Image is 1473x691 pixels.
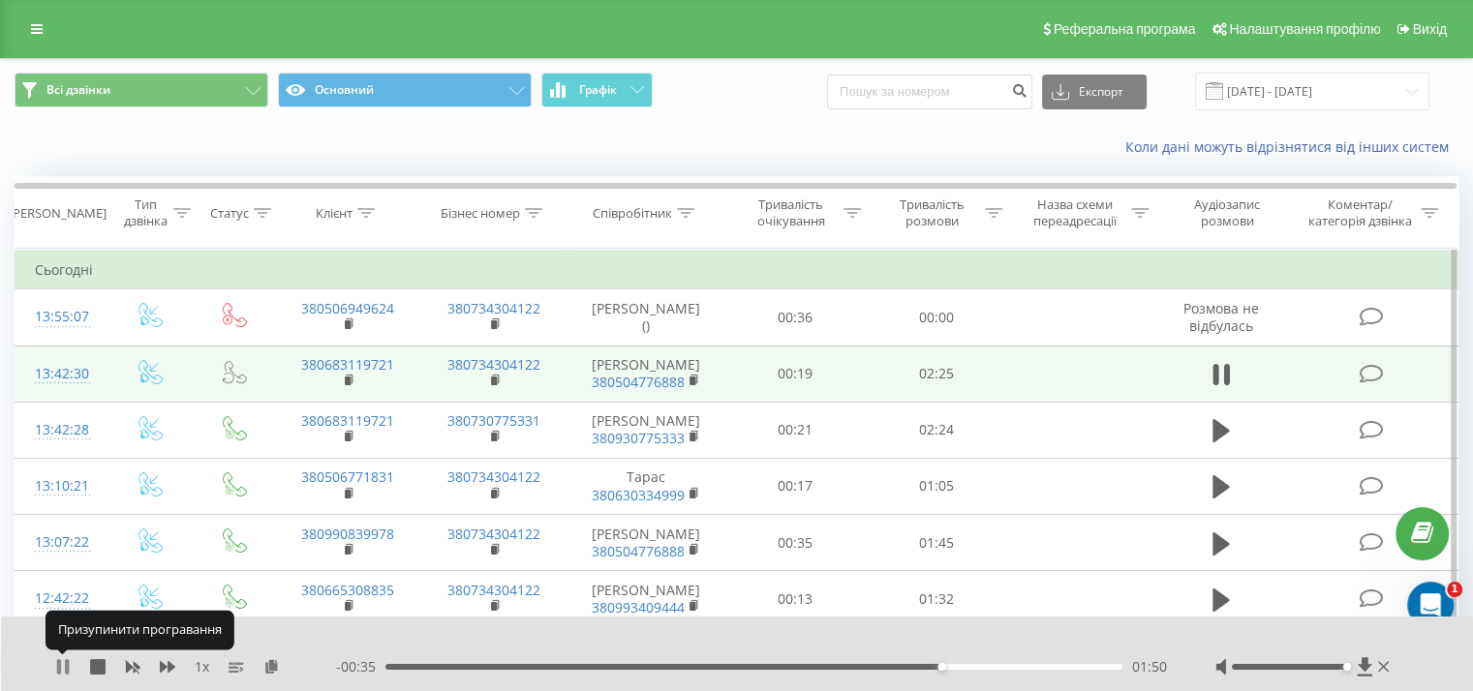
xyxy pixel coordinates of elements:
[15,73,268,107] button: Всі дзвінки
[725,345,866,402] td: 00:19
[866,515,1006,571] td: 01:45
[122,196,168,229] div: Тип дзвінка
[35,411,86,449] div: 13:42:28
[447,299,540,317] a: 380734304122
[1229,21,1380,37] span: Налаштування профілю
[35,355,86,393] div: 13:42:30
[725,289,866,345] td: 00:36
[937,663,945,671] div: Accessibility label
[35,524,86,561] div: 13:07:22
[866,571,1006,627] td: 01:32
[866,289,1006,345] td: 00:00
[15,251,1458,289] td: Сьогодні
[593,205,672,222] div: Співробітник
[316,205,353,222] div: Клієнт
[9,205,107,222] div: [PERSON_NAME]
[1171,196,1284,229] div: Аудіозапис розмови
[1303,196,1416,229] div: Коментар/категорія дзвінка
[866,402,1006,458] td: 02:24
[301,525,394,543] a: 380990839978
[579,83,617,97] span: Графік
[35,580,86,617] div: 12:42:22
[46,611,234,649] div: Призупинити програвання
[541,73,653,107] button: Графік
[592,542,685,560] a: 380504776888
[1054,21,1196,37] span: Реферальна програма
[592,429,685,447] a: 380930775333
[35,467,86,505] div: 13:10:21
[568,458,725,514] td: Тарас
[743,196,840,229] div: Тривалість очікування
[866,345,1006,402] td: 02:25
[1342,663,1350,671] div: Accessibility label
[568,289,725,345] td: [PERSON_NAME] ()
[447,467,540,486] a: 380734304122
[725,458,866,514] td: 00:17
[883,196,980,229] div: Тривалість розмови
[210,205,249,222] div: Статус
[592,373,685,391] a: 380504776888
[278,73,532,107] button: Основний
[1413,21,1447,37] span: Вихід
[1447,582,1462,597] span: 1
[301,467,394,486] a: 380506771831
[447,411,540,430] a: 380730775331
[592,598,685,616] a: 380993409444
[1125,137,1458,156] a: Коли дані можуть відрізнятися вiд інших систем
[1042,75,1147,109] button: Експорт
[866,458,1006,514] td: 01:05
[301,299,394,317] a: 380506949624
[46,82,110,98] span: Всі дзвінки
[301,411,394,430] a: 380683119721
[1407,582,1454,628] iframe: Intercom live chat
[336,657,385,676] span: - 00:35
[725,402,866,458] td: 00:21
[301,355,394,374] a: 380683119721
[827,75,1032,109] input: Пошук за номером
[568,345,725,402] td: [PERSON_NAME]
[447,525,540,543] a: 380734304122
[568,571,725,627] td: [PERSON_NAME]
[195,657,209,676] span: 1 x
[1025,196,1126,229] div: Назва схеми переадресації
[1183,299,1259,335] span: Розмова не відбулась
[568,515,725,571] td: [PERSON_NAME]
[301,581,394,599] a: 380665308835
[441,205,520,222] div: Бізнес номер
[592,486,685,504] a: 380630334999
[447,581,540,599] a: 380734304122
[568,402,725,458] td: [PERSON_NAME]
[725,571,866,627] td: 00:13
[447,355,540,374] a: 380734304122
[35,298,86,336] div: 13:55:07
[725,515,866,571] td: 00:35
[1132,657,1167,676] span: 01:50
